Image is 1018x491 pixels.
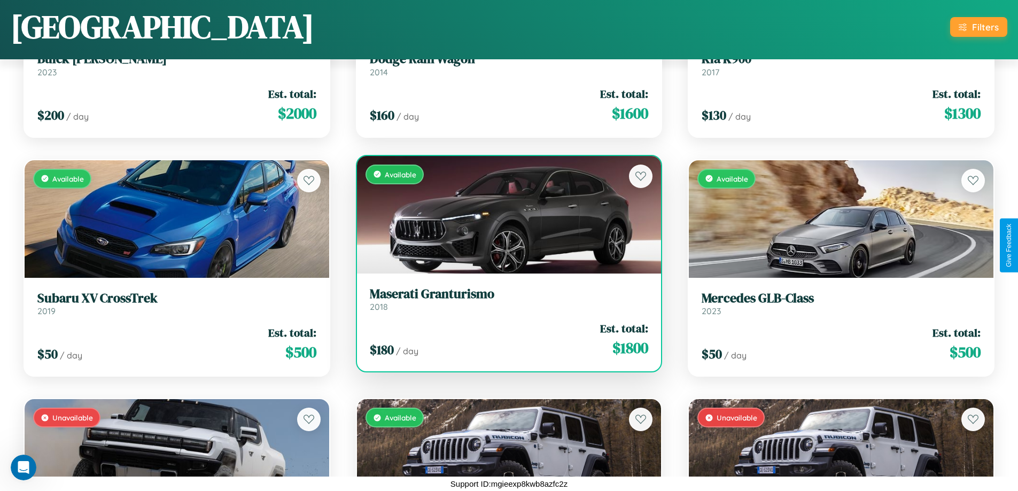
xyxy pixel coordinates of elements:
span: Unavailable [52,413,93,422]
p: Support ID: mgieexp8kwb8azfc2z [450,477,568,491]
span: $ 200 [37,106,64,124]
span: 2018 [370,301,388,312]
span: Est. total: [268,86,316,102]
h3: Maserati Granturismo [370,286,649,302]
span: $ 50 [37,345,58,363]
span: / day [396,346,418,356]
div: Give Feedback [1005,224,1013,267]
iframe: Intercom live chat [11,455,36,480]
div: Filters [972,21,999,33]
a: Subaru XV CrossTrek2019 [37,291,316,317]
span: $ 1600 [612,103,648,124]
span: Available [717,174,748,183]
span: 2017 [702,67,719,77]
span: $ 160 [370,106,394,124]
span: $ 180 [370,341,394,358]
span: $ 500 [950,341,981,363]
span: 2023 [702,306,721,316]
a: Buick [PERSON_NAME]2023 [37,51,316,77]
span: / day [724,350,747,361]
h3: Mercedes GLB-Class [702,291,981,306]
a: Maserati Granturismo2018 [370,286,649,313]
span: 2023 [37,67,57,77]
span: $ 2000 [278,103,316,124]
h3: Buick [PERSON_NAME] [37,51,316,67]
h1: [GEOGRAPHIC_DATA] [11,5,314,49]
span: $ 130 [702,106,726,124]
span: Est. total: [600,86,648,102]
span: / day [728,111,751,122]
span: Unavailable [717,413,757,422]
h3: Subaru XV CrossTrek [37,291,316,306]
a: Kia K9002017 [702,51,981,77]
span: $ 500 [285,341,316,363]
a: Dodge Ram Wagon2014 [370,51,649,77]
span: $ 1800 [612,337,648,358]
span: / day [66,111,89,122]
span: Available [52,174,84,183]
span: $ 50 [702,345,722,363]
span: 2019 [37,306,56,316]
button: Filters [950,17,1007,37]
h3: Dodge Ram Wagon [370,51,649,67]
span: 2014 [370,67,388,77]
span: Est. total: [932,325,981,340]
span: Available [385,170,416,179]
span: $ 1300 [944,103,981,124]
a: Mercedes GLB-Class2023 [702,291,981,317]
h3: Kia K900 [702,51,981,67]
span: Available [385,413,416,422]
span: Est. total: [600,321,648,336]
span: / day [60,350,82,361]
span: / day [397,111,419,122]
span: Est. total: [268,325,316,340]
span: Est. total: [932,86,981,102]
